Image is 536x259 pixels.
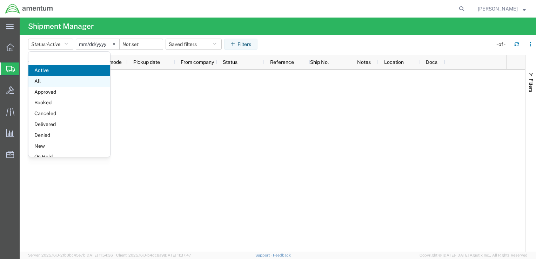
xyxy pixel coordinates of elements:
span: Active [28,65,110,76]
img: logo [5,4,53,14]
span: On Hold [28,151,110,162]
span: Approved [28,87,110,98]
input: Not set [76,39,119,49]
span: From company [181,59,214,65]
a: Support [255,253,273,257]
span: Booked [28,97,110,108]
span: Filters [528,79,534,92]
span: Notes [357,59,371,65]
span: Ben Nguyen [478,5,518,13]
span: Docs [426,59,437,65]
span: All [28,76,110,87]
button: [PERSON_NAME] [477,5,526,13]
div: - of - [496,41,509,48]
button: Status:Active [28,39,73,50]
button: Filters [224,39,257,50]
span: Location [384,59,404,65]
span: Status [223,59,237,65]
span: Delivered [28,119,110,130]
span: Copyright © [DATE]-[DATE] Agistix Inc., All Rights Reserved [420,252,528,258]
span: Server: 2025.16.0-21b0bc45e7b [28,253,113,257]
button: Saved filters [166,39,222,50]
a: Feedback [273,253,291,257]
span: [DATE] 11:54:36 [86,253,113,257]
span: Client: 2025.16.0-b4dc8a9 [116,253,191,257]
span: Active [47,41,61,47]
h4: Shipment Manager [28,18,94,35]
span: Denied [28,130,110,141]
span: Canceled [28,108,110,119]
span: Pickup date [133,59,160,65]
input: Not set [120,39,163,49]
span: [DATE] 11:37:47 [164,253,191,257]
span: New [28,141,110,152]
span: Ship No. [310,59,329,65]
span: Reference [270,59,294,65]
